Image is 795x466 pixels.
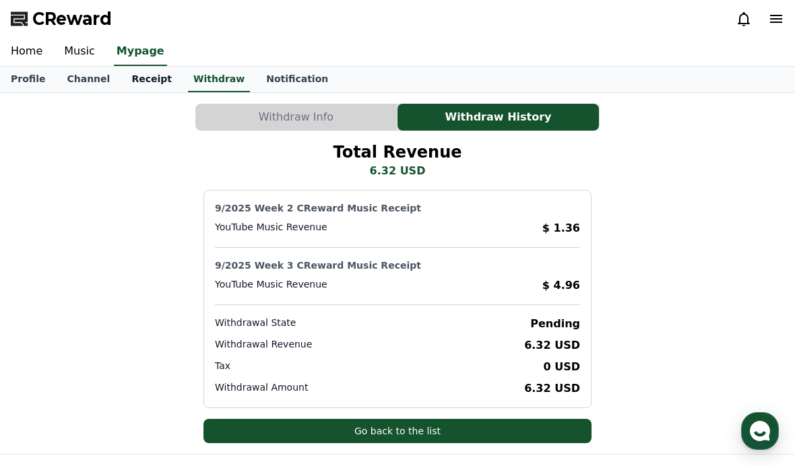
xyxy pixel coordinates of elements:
a: Withdraw [188,67,250,92]
span: Home [34,374,58,385]
button: Go back to the list [203,419,592,443]
p: 6.32 USD [333,163,462,179]
p: YouTube Music Revenue [215,277,327,294]
button: Withdraw History [397,104,599,131]
h2: Total Revenue [333,141,462,163]
a: Mypage [114,38,167,66]
p: Tax [215,359,230,375]
p: $ 1.36 [542,220,580,236]
span: Messages [112,375,152,386]
p: YouTube Music Revenue [215,220,327,236]
p: 0 USD [544,359,581,375]
a: Settings [174,354,259,388]
p: Withdrawal State [215,316,296,332]
p: 6.32 USD [524,380,580,397]
p: Withdrawal Revenue [215,337,312,354]
p: Withdrawal Amount [215,380,308,397]
span: CReward [32,8,112,30]
button: Withdraw Info [195,104,397,131]
p: 6.32 USD [524,337,580,354]
a: CReward [11,8,112,30]
a: Notification [255,67,339,92]
p: Pending [530,316,580,332]
p: 9/2025 Week 2 CReward Music Receipt [215,201,580,215]
a: Channel [56,67,121,92]
p: 9/2025 Week 3 CReward Music Receipt [215,259,580,272]
span: Settings [199,374,232,385]
a: Home [4,354,89,388]
a: Music [53,38,106,66]
a: Withdraw History [397,104,600,131]
a: Receipt [121,67,183,92]
p: $ 4.96 [542,277,580,294]
a: Messages [89,354,174,388]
